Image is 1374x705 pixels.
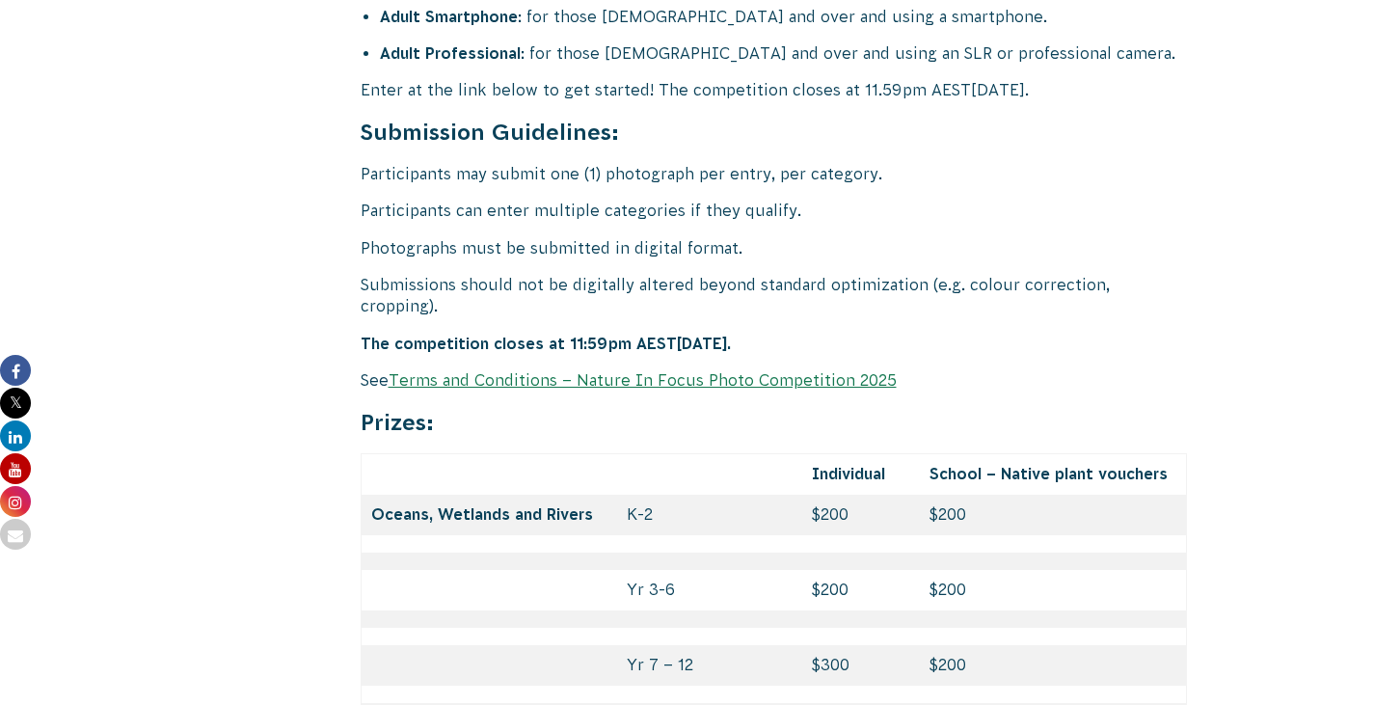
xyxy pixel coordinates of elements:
[380,6,1188,27] li: : for those [DEMOGRAPHIC_DATA] and over and using a smartphone.
[361,79,1188,100] p: Enter at the link below to get started! The competition closes at 11.59pm AEST[DATE].
[812,465,885,482] strong: Individual
[920,495,1187,535] td: $200
[802,570,920,610] td: $200
[361,120,619,145] strong: Submission Guidelines:
[361,274,1188,317] p: Submissions should not be digitally altered beyond standard optimization (e.g. colour correction,...
[617,570,802,610] td: Yr 3-6
[380,44,521,62] strong: Adult Professional
[617,645,802,686] td: Yr 7 – 12
[920,645,1187,686] td: $200
[929,465,1168,482] strong: School – Native plant vouchers
[802,495,920,535] td: $200
[380,8,518,25] strong: Adult Smartphone
[361,200,1188,221] p: Participants can enter multiple categories if they qualify.
[361,369,1188,391] p: See
[380,42,1188,64] li: : for those [DEMOGRAPHIC_DATA] and over and using an SLR or professional camera.
[617,495,802,535] td: K-2
[920,570,1187,610] td: $200
[389,371,897,389] a: Terms and Conditions – Nature In Focus Photo Competition 2025
[361,237,1188,258] p: Photographs must be submitted in digital format.
[371,505,593,523] strong: Oceans, Wetlands and Rivers
[361,335,731,352] strong: The competition closes at 11:59pm AEST[DATE].
[802,645,920,686] td: $300
[361,410,434,435] strong: Prizes:
[361,163,1188,184] p: Participants may submit one (1) photograph per entry, per category.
